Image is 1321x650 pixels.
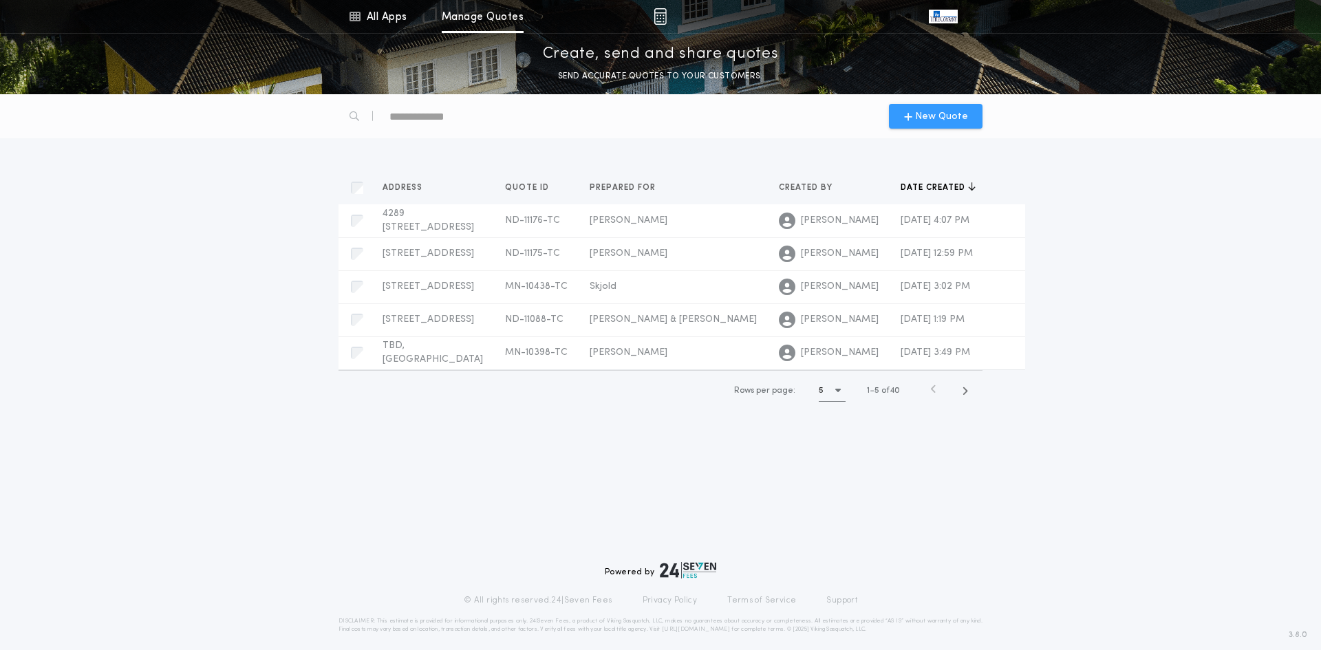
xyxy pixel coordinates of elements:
[901,215,969,226] span: [DATE] 4:07 PM
[383,281,474,292] span: [STREET_ADDRESS]
[590,182,658,193] span: Prepared for
[505,215,560,226] span: ND-11176-TC
[819,384,824,398] h1: 5
[801,214,879,228] span: [PERSON_NAME]
[543,43,779,65] p: Create, send and share quotes
[779,181,843,195] button: Created by
[901,314,965,325] span: [DATE] 1:19 PM
[505,182,552,193] span: Quote ID
[643,595,698,606] a: Privacy Policy
[901,248,973,259] span: [DATE] 12:59 PM
[590,314,757,325] span: [PERSON_NAME] & [PERSON_NAME]
[779,182,835,193] span: Created by
[383,208,474,232] span: 4289 [STREET_ADDRESS]
[826,595,857,606] a: Support
[383,340,483,365] span: TBD, [GEOGRAPHIC_DATA]
[727,595,796,606] a: Terms of Service
[819,380,846,402] button: 5
[383,182,425,193] span: Address
[901,347,970,358] span: [DATE] 3:49 PM
[867,387,870,395] span: 1
[464,595,612,606] p: © All rights reserved. 24|Seven Fees
[662,627,730,632] a: [URL][DOMAIN_NAME]
[801,313,879,327] span: [PERSON_NAME]
[874,387,879,395] span: 5
[901,182,968,193] span: Date created
[901,181,976,195] button: Date created
[660,562,716,578] img: logo
[505,248,560,259] span: ND-11175-TC
[590,215,667,226] span: [PERSON_NAME]
[801,280,879,294] span: [PERSON_NAME]
[505,347,568,358] span: MN-10398-TC
[590,281,616,292] span: Skjold
[901,281,970,292] span: [DATE] 3:02 PM
[505,181,559,195] button: Quote ID
[881,384,900,397] span: of 40
[383,314,474,325] span: [STREET_ADDRESS]
[801,247,879,261] span: [PERSON_NAME]
[889,104,982,129] button: New Quote
[734,387,795,395] span: Rows per page:
[383,248,474,259] span: [STREET_ADDRESS]
[1289,629,1307,641] span: 3.8.0
[505,314,563,325] span: ND-11088-TC
[558,69,763,83] p: SEND ACCURATE QUOTES TO YOUR CUSTOMERS.
[915,109,968,124] span: New Quote
[605,562,716,578] div: Powered by
[339,617,982,633] p: DISCLAIMER: This estimate is provided for informational purposes only. 24|Seven Fees, a product o...
[929,10,958,23] img: vs-icon
[383,181,433,195] button: Address
[590,347,667,358] span: [PERSON_NAME]
[654,8,667,25] img: img
[801,346,879,360] span: [PERSON_NAME]
[590,248,667,259] span: [PERSON_NAME]
[505,281,568,292] span: MN-10438-TC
